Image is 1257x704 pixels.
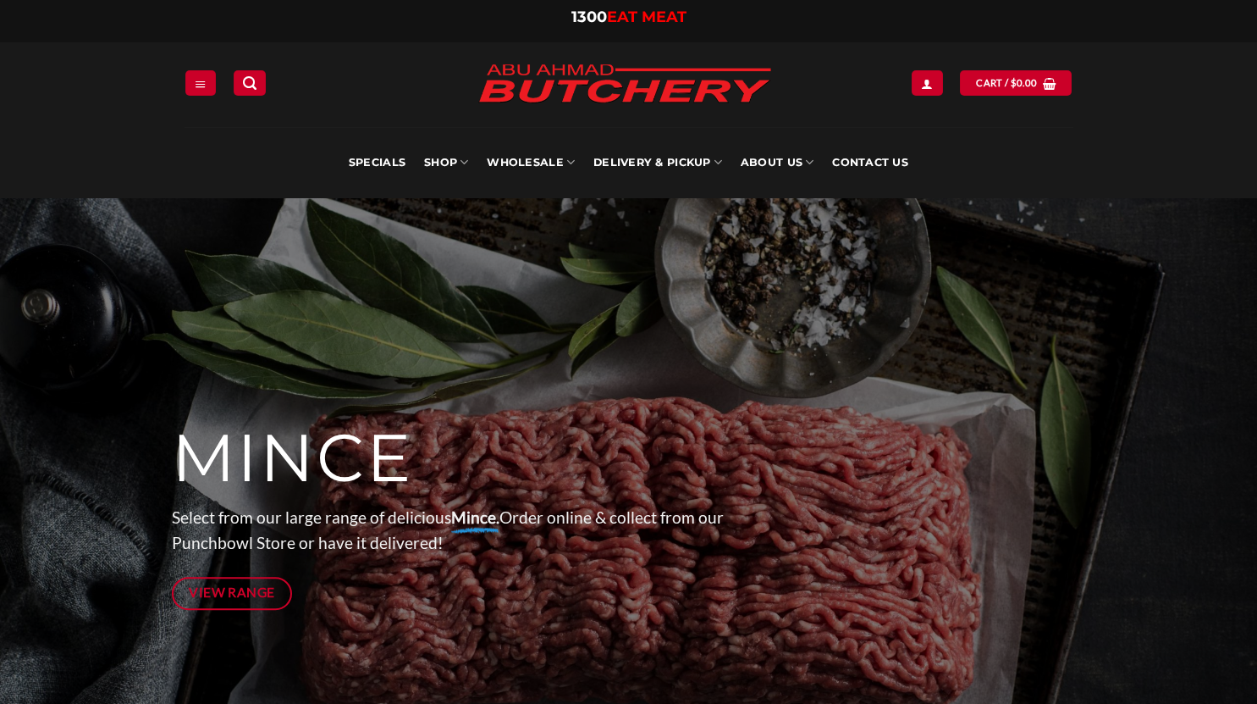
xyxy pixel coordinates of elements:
[424,127,468,198] a: SHOP
[571,8,607,26] span: 1300
[464,53,786,117] img: Abu Ahmad Butchery
[185,70,216,95] a: Menu
[172,577,293,610] a: View Range
[571,8,686,26] a: 1300EAT MEAT
[234,70,266,95] a: Search
[1011,77,1038,88] bdi: 0.00
[912,70,942,95] a: Login
[741,127,813,198] a: About Us
[607,8,686,26] span: EAT MEAT
[349,127,405,198] a: Specials
[832,127,908,198] a: Contact Us
[487,127,575,198] a: Wholesale
[593,127,722,198] a: Delivery & Pickup
[976,75,1037,91] span: Cart /
[172,507,724,553] span: Select from our large range of delicious Order online & collect from our Punchbowl Store or have ...
[172,418,413,499] span: MINCE
[189,582,275,603] span: View Range
[451,507,499,527] strong: Mince.
[960,70,1072,95] a: View cart
[1011,75,1017,91] span: $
